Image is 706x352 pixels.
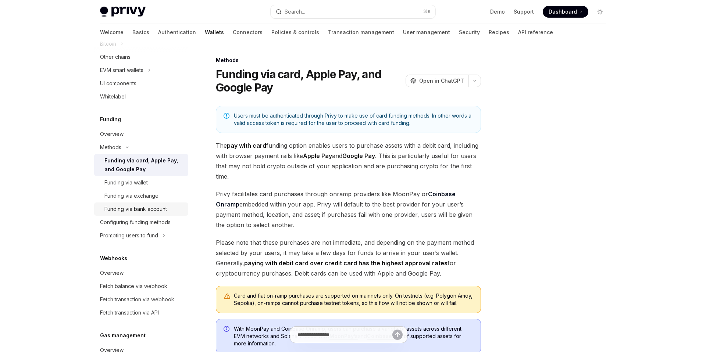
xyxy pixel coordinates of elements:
a: Configuring funding methods [94,216,188,229]
img: light logo [100,7,146,17]
div: Funding via wallet [104,178,148,187]
a: Wallets [205,24,224,41]
div: Funding via card, Apple Pay, and Google Pay [104,156,184,174]
a: Other chains [94,50,188,64]
div: Whitelabel [100,92,126,101]
a: Fetch transaction via webhook [94,293,188,306]
div: Fetch balance via webhook [100,282,167,291]
a: Overview [94,127,188,141]
a: Policies & controls [271,24,319,41]
a: Whitelabel [94,90,188,103]
input: Ask a question... [297,327,392,343]
span: Open in ChatGPT [419,77,464,85]
a: Funding via exchange [94,189,188,202]
div: Methods [216,57,481,64]
svg: Note [224,113,229,119]
h5: Funding [100,115,121,124]
div: Other chains [100,53,131,61]
span: ⌘ K [423,9,431,15]
div: Overview [100,269,124,277]
h5: Webhooks [100,254,127,263]
a: Dashboard [543,6,588,18]
a: Fetch balance via webhook [94,280,188,293]
svg: Warning [224,293,231,300]
a: Support [514,8,534,15]
div: Fetch transaction via API [100,308,159,317]
a: Connectors [233,24,263,41]
span: Please note that these purchases are not immediate, and depending on the payment method selected ... [216,237,481,279]
div: UI components [100,79,136,88]
a: Security [459,24,480,41]
a: Overview [94,266,188,280]
a: Basics [132,24,149,41]
div: Funding via bank account [104,205,167,213]
button: Send message [392,330,403,340]
a: Welcome [100,24,124,41]
button: Toggle EVM smart wallets section [94,64,188,77]
a: User management [403,24,450,41]
h1: Funding via card, Apple Pay, and Google Pay [216,68,403,94]
span: Users must be authenticated through Privy to make use of card funding methods. In other words a v... [234,112,473,127]
strong: Apple Pay [303,152,332,159]
button: Toggle dark mode [594,6,606,18]
a: Funding via bank account [94,202,188,216]
button: Open search [271,5,435,18]
strong: pay with card [227,142,266,149]
strong: Google Pay [342,152,375,159]
strong: paying with debit card over credit card has the highest approval rates [244,259,448,267]
a: API reference [518,24,553,41]
span: Privy facilitates card purchases through onramp providers like MoonPay or embedded within your ap... [216,189,481,230]
button: Toggle Prompting users to fund section [94,229,188,242]
a: Funding via wallet [94,176,188,189]
div: Prompting users to fund [100,231,158,240]
div: Funding via exchange [104,191,158,200]
div: EVM smart wallets [100,66,143,75]
span: Dashboard [549,8,577,15]
a: UI components [94,77,188,90]
div: Card and fiat on-ramp purchases are supported on mainnets only. On testnets (e.g. Polygon Amoy, S... [234,292,473,307]
div: Overview [100,130,124,139]
a: Funding via card, Apple Pay, and Google Pay [94,154,188,176]
div: Fetch transaction via webhook [100,295,174,304]
a: Demo [490,8,505,15]
div: Methods [100,143,121,152]
a: Fetch transaction via API [94,306,188,319]
a: Transaction management [328,24,394,41]
h5: Gas management [100,331,146,340]
button: Toggle Methods section [94,141,188,154]
div: Configuring funding methods [100,218,171,227]
div: Search... [285,7,305,16]
span: The funding option enables users to purchase assets with a debit card, including with browser pay... [216,140,481,182]
a: Recipes [489,24,509,41]
a: Authentication [158,24,196,41]
button: Open in ChatGPT [406,75,468,87]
